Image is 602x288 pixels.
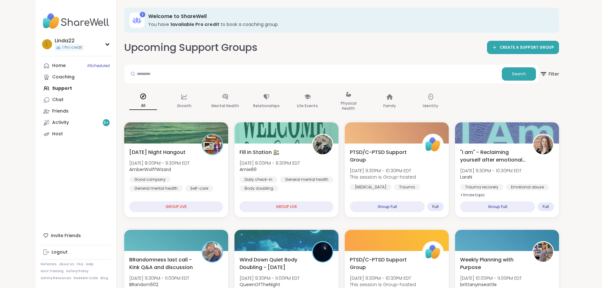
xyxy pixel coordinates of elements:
div: Daily check-in [240,176,277,183]
div: Group Full [460,201,535,212]
span: [DATE] 8:00PM - 9:30PM EDT [240,160,300,166]
a: CREATE A SUPPORT GROUP [487,41,559,54]
p: All [129,102,157,110]
span: [DATE] 9:30PM - 10:30PM EDT [350,275,416,281]
img: ShareWell [423,135,443,154]
span: "I am" - Reclaiming yourself after emotional abuse [460,149,526,164]
span: Full [432,204,439,209]
a: Chat [41,94,111,106]
p: Growth [177,102,192,110]
span: [DATE] 9:30PM - 10:30PM EDT [350,168,416,174]
div: General mental health [280,176,333,183]
div: 1 [140,12,145,17]
p: Life Events [297,102,318,110]
div: Trauma recovery [460,184,503,190]
div: Friends [52,108,69,114]
span: 6 Scheduled [87,63,110,68]
span: [DATE] 10:00PM - 11:00PM EDT [460,275,522,281]
img: QueenOfTheNight [313,242,332,262]
h3: You have to book a coaching group. [148,21,550,28]
div: Self-care [185,185,213,192]
div: Body doubling [240,185,278,192]
a: Safety Policy [66,269,88,273]
a: Coaching [41,71,111,83]
b: 1 available Pro credit [170,21,219,28]
a: About Us [59,262,74,267]
a: Host Training [41,269,64,273]
span: CREATE A SUPPORT GROUP [500,45,554,50]
button: Search [502,67,536,81]
p: Physical Health [335,100,362,112]
img: BRandom502 [203,242,222,262]
div: Home [52,63,66,69]
span: 9 + [103,120,109,126]
span: L [46,40,48,48]
div: Emotional abuse [506,184,549,190]
a: Friends [41,106,111,117]
img: ShareWell Nav Logo [41,10,111,32]
a: FAQ [77,262,83,267]
b: Amie89 [240,166,257,173]
span: Wind Down Quiet Body Doubling - [DATE] [240,256,305,271]
div: [MEDICAL_DATA] [350,184,392,190]
img: LaraN [533,135,553,154]
img: Amie89 [313,135,332,154]
img: AmberWolffWizard [203,135,222,154]
a: Referrals [41,262,57,267]
span: [DATE] Night Hangout [129,149,185,156]
div: Trauma [394,184,420,190]
span: 1 Pro credit [62,45,82,50]
iframe: Spotlight [69,75,74,80]
a: Help [86,262,94,267]
div: GROUP LIVE [129,201,223,212]
img: brittanyinseattle [533,242,553,262]
img: ShareWell [423,242,443,262]
a: Home6Scheduled [41,60,111,71]
span: PTSD/C-PTSD Support Group [350,256,415,271]
a: Safety Resources [41,276,71,280]
b: QueenOfTheNight [240,281,280,288]
p: Identity [423,102,438,110]
div: Chat [52,97,64,103]
span: This session is Group-hosted [350,174,416,180]
span: BRandomness last call -Kink Q&A and discussion [129,256,195,271]
a: Redeem Code [74,276,98,280]
div: General mental health [129,185,183,192]
div: Activity [52,119,69,126]
h3: Welcome to ShareWell [148,13,550,20]
span: [DATE] 9:30PM - 11:00PM EDT [129,275,189,281]
div: Good company [129,176,171,183]
span: This session is Group-hosted [350,281,416,288]
span: PTSD/C-PTSD Support Group [350,149,415,164]
span: [DATE] 9:30PM - 10:30PM EDT [460,168,521,174]
div: Coaching [52,74,75,80]
a: Host [41,128,111,140]
div: Invite Friends [41,230,111,241]
b: brittanyinseattle [460,281,497,288]
span: Weekly Planning with Purpose [460,256,526,271]
div: Host [52,131,63,137]
a: Blog [100,276,108,280]
span: Full [543,204,549,209]
b: BRandom502 [129,281,158,288]
a: Activity9+ [41,117,111,128]
div: Logout [52,249,68,255]
p: Relationships [253,102,280,110]
p: Family [383,102,396,110]
span: Search [512,71,526,77]
div: Group Full [350,201,425,212]
span: Fill in Station 🚉 [240,149,279,156]
span: [DATE] 9:30PM - 11:00PM EDT [240,275,300,281]
h2: Upcoming Support Groups [124,40,258,55]
a: Logout [41,247,111,258]
span: [DATE] 8:00PM - 9:30PM EDT [129,160,190,166]
button: Filter [540,65,559,83]
p: Mental Health [211,102,239,110]
span: Filter [540,66,559,82]
b: LaraN [460,174,472,180]
b: AmberWolffWizard [129,166,171,173]
div: GROUP LIVE [240,201,333,212]
div: Linda22 [55,37,83,44]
